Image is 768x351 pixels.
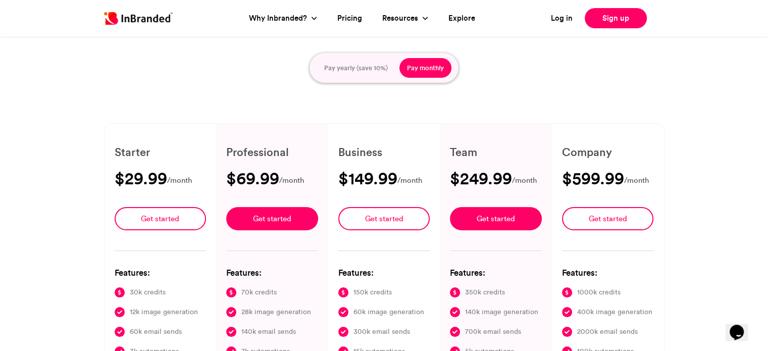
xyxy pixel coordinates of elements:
span: 60k image generation [353,306,424,318]
span: /month [397,174,422,187]
a: Why Inbranded? [249,13,310,24]
a: Get started [562,207,654,230]
a: Get started [450,207,542,230]
span: 2000k email sends [577,326,638,337]
h6: Features: [450,266,542,279]
h6: Team [450,144,542,160]
span: /month [279,174,304,187]
span: 300k email sends [353,326,410,337]
h3: $69.99 [226,170,279,186]
span: 70k credits [241,286,277,298]
span: 140k image generation [465,306,538,318]
span: /month [512,174,537,187]
span: 700k email sends [465,326,521,337]
iframe: chat widget [726,311,758,341]
button: Pay monthly [399,58,451,78]
span: /month [624,174,649,187]
h3: $29.99 [115,170,167,186]
a: Get started [338,207,430,230]
span: /month [167,174,192,187]
h6: Company [562,144,654,160]
a: Sign up [585,8,647,28]
button: Pay yearly (save 10%) [317,58,395,78]
h3: $249.99 [450,170,512,186]
h6: Features: [115,266,207,279]
a: Resources [382,13,421,24]
a: Log in [551,13,573,24]
span: 350k credits [465,286,505,298]
span: 30k credits [130,286,166,298]
span: 1000k credits [577,286,621,298]
h6: Features: [338,266,430,279]
h3: $149.99 [338,170,397,186]
span: 60k email sends [130,326,182,337]
a: Pricing [337,13,362,24]
span: 400k image generation [577,306,652,318]
span: 28k image generation [241,306,311,318]
h6: Starter [115,144,207,160]
a: Explore [448,13,475,24]
h6: Features: [562,266,654,279]
span: 140k email sends [241,326,296,337]
span: 12k image generation [130,306,198,318]
a: Get started [115,207,207,230]
h3: $599.99 [562,170,624,186]
h6: Business [338,144,430,160]
img: Inbranded [104,12,173,25]
a: Get started [226,207,318,230]
h6: Professional [226,144,318,160]
span: 150k credits [353,286,392,298]
h6: Features: [226,266,318,279]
